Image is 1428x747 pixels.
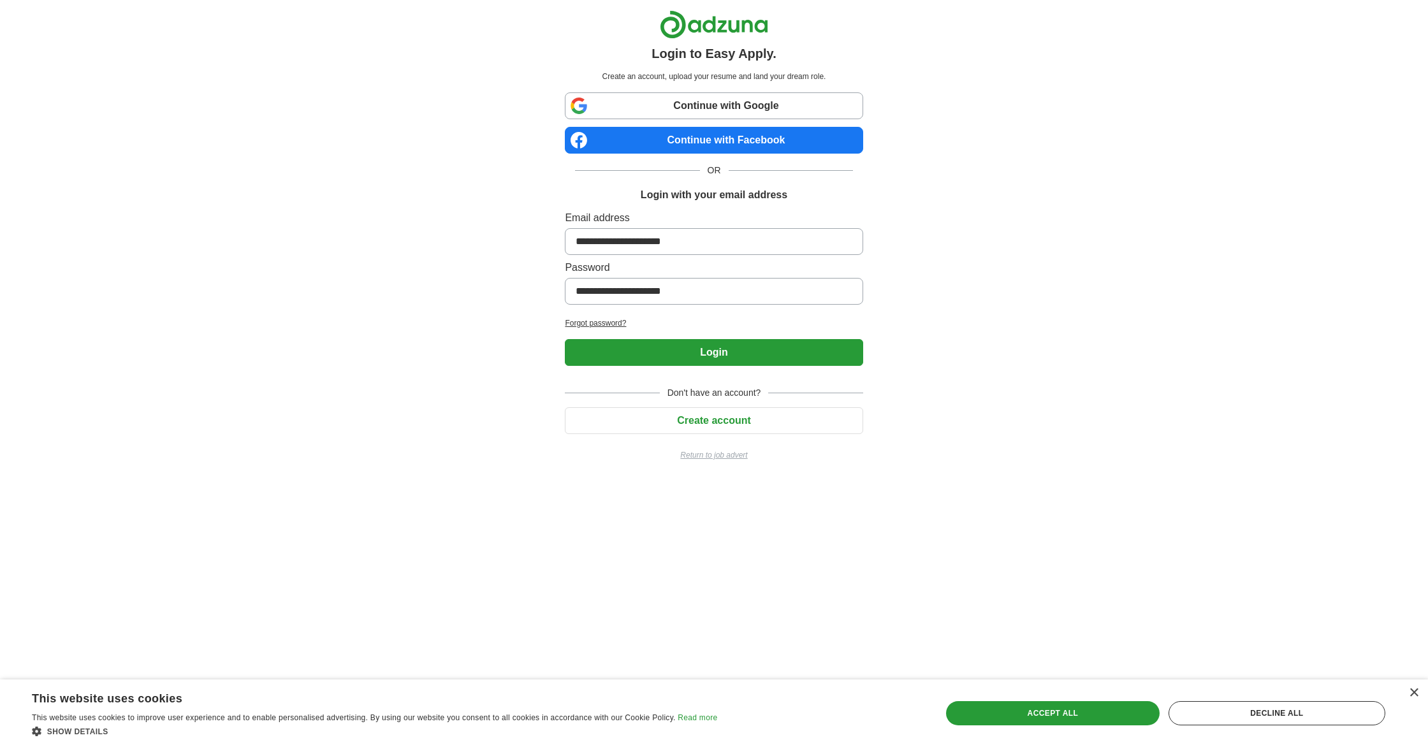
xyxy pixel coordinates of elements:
div: Show details [32,725,717,737]
button: Create account [565,407,863,434]
span: Don't have an account? [660,386,769,400]
span: OR [700,164,729,177]
div: Decline all [1169,701,1385,725]
a: Read more, opens a new window [678,713,717,722]
a: Continue with Google [565,92,863,119]
img: Adzuna logo [660,10,768,39]
a: Forgot password? [565,317,863,329]
div: Accept all [946,701,1160,725]
a: Return to job advert [565,449,863,461]
a: Continue with Facebook [565,127,863,154]
a: Create account [565,415,863,426]
h1: Login with your email address [641,187,787,203]
span: Show details [47,727,108,736]
p: Create an account, upload your resume and land your dream role. [567,71,860,82]
h1: Login to Easy Apply. [652,44,776,63]
div: This website uses cookies [32,687,685,706]
label: Email address [565,210,863,226]
label: Password [565,260,863,275]
div: Close [1409,688,1418,698]
button: Login [565,339,863,366]
span: This website uses cookies to improve user experience and to enable personalised advertising. By u... [32,713,676,722]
